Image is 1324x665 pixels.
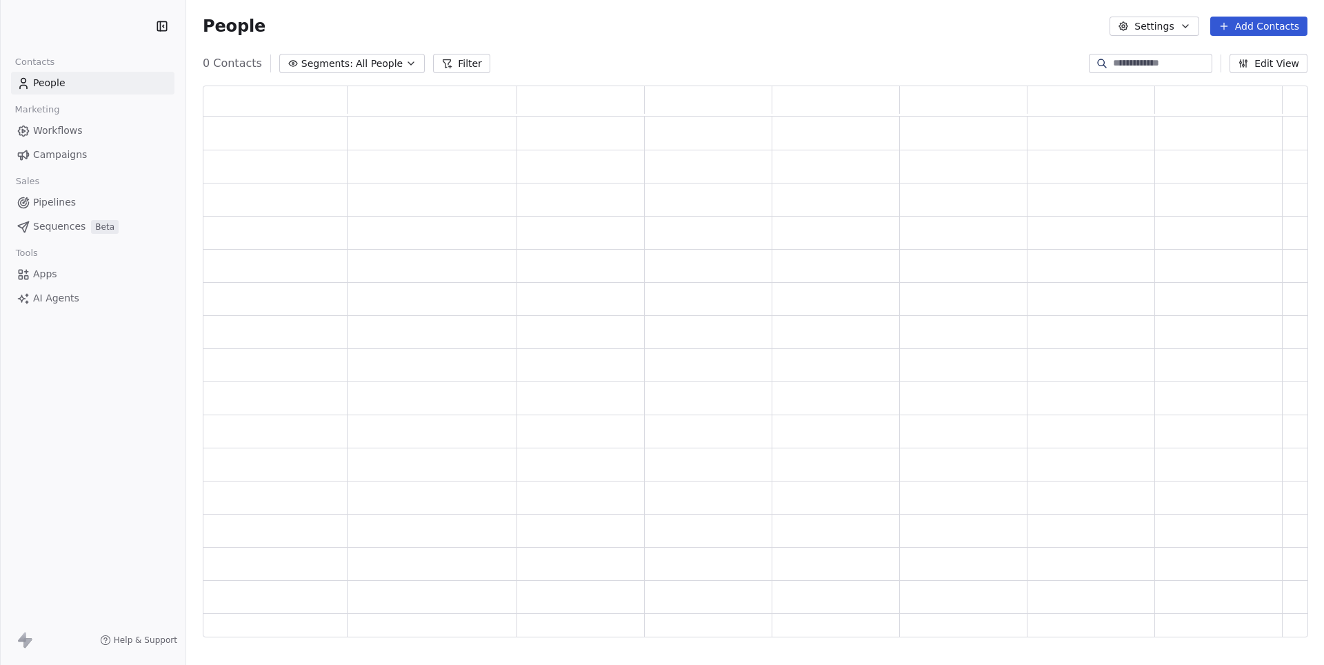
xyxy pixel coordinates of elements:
a: Apps [11,263,174,286]
span: Pipelines [33,195,76,210]
span: Tools [10,243,43,264]
button: Filter [433,54,490,73]
span: People [203,16,265,37]
span: Sales [10,171,46,192]
a: Workflows [11,119,174,142]
button: Edit View [1230,54,1307,73]
span: All People [356,57,403,71]
span: People [33,76,66,90]
span: Apps [33,267,57,281]
a: Help & Support [100,635,177,646]
span: Contacts [9,52,61,72]
span: Beta [91,220,119,234]
a: Pipelines [11,191,174,214]
button: Add Contacts [1210,17,1307,36]
span: 0 Contacts [203,55,262,72]
a: Campaigns [11,143,174,166]
a: SequencesBeta [11,215,174,238]
button: Settings [1110,17,1198,36]
span: Marketing [9,99,66,120]
span: Help & Support [114,635,177,646]
span: Sequences [33,219,86,234]
a: People [11,72,174,95]
span: Segments: [301,57,353,71]
span: AI Agents [33,291,79,306]
a: AI Agents [11,287,174,310]
span: Workflows [33,123,83,138]
span: Campaigns [33,148,87,162]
